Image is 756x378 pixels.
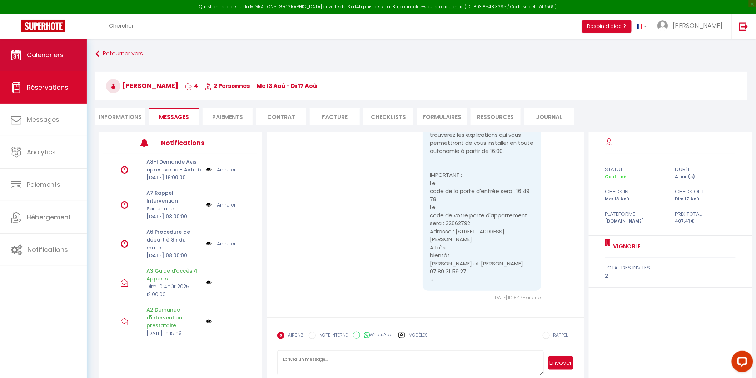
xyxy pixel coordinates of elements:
[28,245,68,254] span: Notifications
[657,20,668,31] img: ...
[739,22,748,31] img: logout
[146,158,201,174] p: A8-1 Demande Avis après sortie - Airbnb
[600,218,670,225] div: [DOMAIN_NAME]
[203,108,253,125] li: Paiements
[106,81,178,90] span: [PERSON_NAME]
[524,108,574,125] li: Journal
[146,213,201,220] p: [DATE] 08:00:00
[27,148,56,156] span: Analytics
[360,332,393,339] label: WhatsApp
[159,113,189,121] span: Messages
[104,14,139,39] a: Chercher
[27,180,60,189] span: Paiements
[205,82,250,90] span: 2 Personnes
[363,108,413,125] li: CHECKLISTS
[21,20,65,32] img: Super Booking
[206,166,212,174] img: NO IMAGE
[611,242,641,251] a: VIGNOBLE
[206,319,212,324] img: NO IMAGE
[726,348,756,378] iframe: LiveChat chat widget
[605,272,736,280] div: 2
[670,210,740,218] div: Prix total
[471,108,521,125] li: Ressources
[316,332,348,340] label: NOTE INTERNE
[27,213,71,222] span: Hébergement
[600,165,670,174] div: statut
[600,187,670,196] div: check in
[146,283,201,298] p: Dim 10 Août 2025 12:00:00
[430,59,534,284] pre: [PERSON_NAME] a réagi avec 👍 à votre message « [PERSON_NAME], Votre séjour à [GEOGRAPHIC_DATA] ap...
[206,240,212,248] img: NO IMAGE
[417,108,467,125] li: FORMULAIRES
[95,108,145,125] li: Informations
[146,252,201,259] p: [DATE] 08:00:00
[257,82,317,90] span: me 13 Aoû - di 17 Aoû
[206,280,212,285] img: NO IMAGE
[95,48,747,60] a: Retourner vers
[670,187,740,196] div: check out
[600,210,670,218] div: Plateforme
[548,356,573,370] button: Envoyer
[670,218,740,225] div: 407.41 €
[673,21,723,30] span: [PERSON_NAME]
[605,174,627,180] span: Confirmé
[161,135,225,151] h3: Notifications
[310,108,360,125] li: Facture
[670,165,740,174] div: durée
[27,115,59,124] span: Messages
[217,240,236,248] a: Annuler
[146,306,201,329] p: A2 Demande d'intervention prestataire
[600,196,670,203] div: Mer 13 Aoû
[409,332,428,344] label: Modèles
[185,82,198,90] span: 4
[206,201,212,209] img: NO IMAGE
[652,14,732,39] a: ... [PERSON_NAME]
[146,228,201,252] p: A6 Procédure de départ à 8h du matin
[217,166,236,174] a: Annuler
[146,189,201,213] p: A7 Rappel Intervention Partenaire
[582,20,632,33] button: Besoin d'aide ?
[146,267,201,283] p: A3 Guide d'accès 4 Apparts
[605,263,736,272] div: total des invités
[146,329,201,337] p: [DATE] 14:15:49
[256,108,306,125] li: Contrat
[550,332,568,340] label: RAPPEL
[435,4,465,10] a: en cliquant ici
[217,201,236,209] a: Annuler
[109,22,134,29] span: Chercher
[493,294,541,300] span: [DATE] 11:28:47 - airbnb
[27,83,68,92] span: Réservations
[670,196,740,203] div: Dim 17 Aoû
[146,174,201,181] p: [DATE] 16:00:00
[284,332,303,340] label: AIRBNB
[27,50,64,59] span: Calendriers
[670,174,740,180] div: 4 nuit(s)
